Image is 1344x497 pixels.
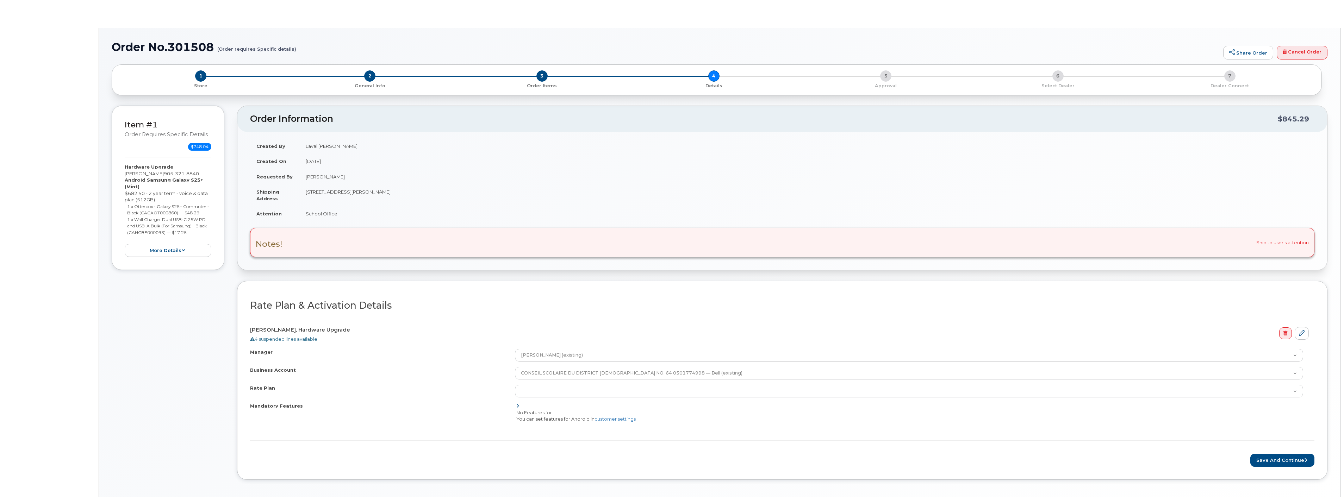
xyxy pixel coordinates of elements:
a: Item #1 [125,120,158,130]
div: $845.29 [1278,112,1309,126]
strong: Created By [256,143,285,149]
small: 1 x Otterbox - Galaxy S25+ Commuter - Black (CACAOT000860) — $48.29 [127,204,209,216]
p: General Info [287,83,453,89]
strong: Created On [256,158,286,164]
strong: Attention [256,211,282,216]
span: 1 [195,70,206,82]
a: Cancel Order [1277,46,1327,60]
strong: Shipping Address [256,189,279,201]
small: Order requires Specific details [125,131,208,138]
span: 321 [173,171,185,176]
p: Store [120,83,281,89]
button: more details [125,244,211,257]
label: Business Account [250,367,296,373]
span: No Features for You can set features for Android in [516,410,636,422]
a: 1 Store [118,82,284,89]
a: 2 General Info [284,82,456,89]
a: 3 Order Items [456,82,628,89]
td: [STREET_ADDRESS][PERSON_NAME] [299,184,1314,206]
label: Mandatory Features [250,403,303,409]
p: Order Items [459,83,625,89]
small: 1 x Wall Charger Dual USB-C 25W PD and USB-A Bulk (For Samsung) - Black (CAHCBE000093) — $17.25 [127,217,207,235]
td: Laval [PERSON_NAME] [299,138,1314,154]
div: Ship to user's attention [250,228,1314,257]
span: 2 [364,70,375,82]
a: Share Order [1223,46,1273,60]
button: Save and Continue [1250,454,1314,467]
span: $748.04 [188,143,211,151]
div: [PERSON_NAME] $682.50 - 2 year term - voice & data plan (512GB) [125,164,211,257]
span: 905 [164,171,199,176]
h2: Rate Plan & Activation Details [250,300,1314,311]
td: [PERSON_NAME] [299,169,1314,184]
strong: Hardware Upgrade [125,164,173,170]
h4: [PERSON_NAME], Hardware Upgrade [250,327,1309,333]
strong: Requested By [256,174,293,180]
h2: Order Information [250,114,1278,124]
td: [DATE] [299,153,1314,169]
div: 4 suspended lines available. [250,336,1309,342]
td: School Office [299,206,1314,221]
h3: Notes! [256,240,282,249]
label: Manager [250,349,273,356]
small: (Order requires Specific details) [217,41,296,52]
span: 3 [536,70,548,82]
strong: Android Samsung Galaxy S25+ (Mint) [125,177,203,189]
span: 8840 [185,171,199,176]
label: Rate Plan [250,385,275,391]
h1: Order No.301508 [112,41,1220,53]
a: customer settings [595,416,636,422]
